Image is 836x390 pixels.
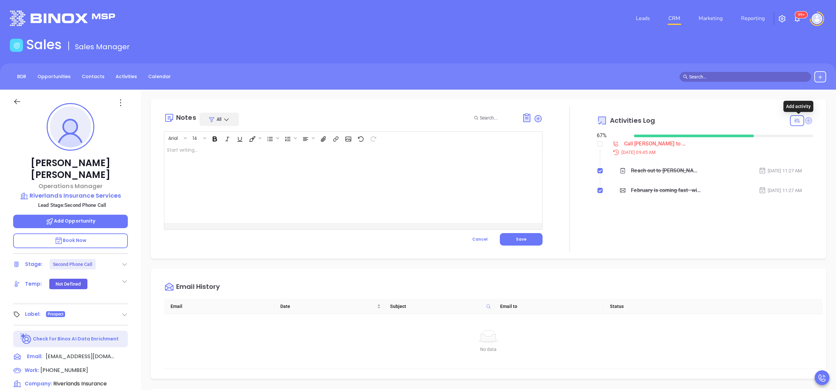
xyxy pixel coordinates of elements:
[812,13,822,24] img: user
[317,132,329,143] span: Insert Files
[597,132,626,140] div: 67 %
[689,73,807,80] input: Search…
[25,380,52,387] span: Company:
[329,132,341,143] span: Insert link
[46,353,115,360] span: [EMAIL_ADDRESS][DOMAIN_NAME]
[48,311,64,318] span: Prospect
[759,187,802,194] div: [DATE] 11:27 AM
[460,233,500,246] button: Cancel
[13,157,128,181] p: [PERSON_NAME] [PERSON_NAME]
[25,367,39,374] span: Work :
[280,303,376,310] span: Date
[793,15,801,23] img: iconNotification
[610,117,655,124] span: Activities Log
[189,132,202,143] button: 14
[25,309,41,319] div: Label:
[221,132,233,143] span: Italic
[208,132,220,143] span: Bold
[264,132,281,143] span: Insert Unordered List
[10,11,115,26] img: logo
[603,299,713,314] th: Status
[25,279,42,289] div: Temp:
[46,218,96,224] span: Add Opportunity
[13,182,128,190] p: Operations Manager
[778,15,786,23] img: iconSetting
[783,101,813,112] div: Add activity
[176,114,196,121] div: Notes
[78,71,108,82] a: Contacts
[367,132,379,143] span: Redo
[354,132,366,143] span: Undo
[165,132,183,143] button: Arial
[217,116,221,122] span: All
[500,233,543,246] button: Save
[631,166,701,176] div: Reach out to [PERSON_NAME], and follow up.
[390,303,483,310] span: Subject
[633,12,653,25] a: Leads
[299,132,316,143] span: Align
[480,114,515,121] input: Search...
[27,353,42,361] span: Email:
[75,42,130,52] span: Sales Manager
[683,75,688,79] span: search
[795,11,807,18] sup: 100
[144,71,175,82] a: Calendar
[246,132,263,143] span: Fill color or set the text color
[666,12,683,25] a: CRM
[16,201,128,209] p: Lead Stage: Second Phone Call
[56,279,81,289] div: Not Defined
[274,299,383,314] th: Date
[233,132,245,143] span: Underline
[696,12,725,25] a: Marketing
[516,236,526,242] span: Save
[631,185,701,195] div: February is coming fast—will Riverlands Insurance Services be compliant?
[189,132,208,143] span: Font size
[342,132,354,143] span: Insert Image
[33,336,119,342] p: Check for Binox AI Data Enrichment
[176,283,220,292] div: Email History
[13,191,128,200] a: Riverlands Insurance Services
[165,132,188,143] span: Font family
[20,333,32,345] img: Ai-Enrich-DaqCidB-.svg
[189,135,200,140] span: 14
[759,167,802,174] div: [DATE] 11:27 AM
[165,135,181,140] span: Arial
[281,132,298,143] span: Insert Ordered List
[112,71,141,82] a: Activities
[40,366,88,374] span: [PHONE_NUMBER]
[472,236,488,242] span: Cancel
[25,259,43,269] div: Stage:
[164,299,274,314] th: Email
[34,71,75,82] a: Opportunities
[609,149,813,156] div: [DATE] 09:45 AM
[55,237,87,244] span: Book Now
[624,139,686,149] div: Call [PERSON_NAME] to follow up - [PERSON_NAME]
[738,12,767,25] a: Reporting
[26,37,62,53] h1: Sales
[494,299,603,314] th: Email to
[53,259,93,270] div: Second Phone Call
[172,346,805,353] div: No data
[50,106,91,147] img: profile-user
[13,71,30,82] a: BDR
